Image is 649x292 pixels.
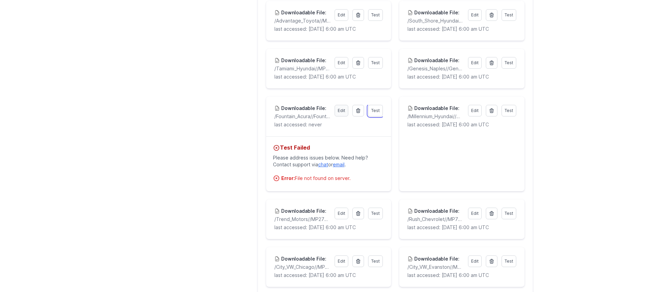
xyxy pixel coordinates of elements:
[274,26,383,32] p: last accessed: [DATE] 6:00 am UTC
[468,208,482,219] a: Edit
[371,60,380,65] span: Test
[505,12,513,17] span: Test
[407,65,464,72] p: /Genesis_Naples//GenesisNaples.csv
[368,105,383,116] a: Test
[281,175,295,181] strong: Error:
[280,208,326,214] h3: Downloadable File:
[274,113,330,120] p: /Fountain_Acura//Fountain_Acura.csv
[280,255,326,262] h3: Downloadable File:
[280,9,326,16] h3: Downloadable File:
[280,57,326,64] h3: Downloadable File:
[274,216,330,223] p: /Trend_Motors//MP2793.csv
[368,9,383,21] a: Test
[333,162,345,167] a: email
[274,272,383,279] p: last accessed: [DATE] 6:00 am UTC
[273,152,384,171] p: Please address issues below. Need help? Contact support via or .
[413,105,459,112] h3: Downloadable File:
[505,108,513,113] span: Test
[368,57,383,69] a: Test
[468,57,482,69] a: Edit
[407,264,464,270] p: /City_VW_Evanston//MP8084.csv
[407,216,464,223] p: /Rush_Chevrolet//MP7888.csv
[335,57,348,69] a: Edit
[335,105,348,116] a: Edit
[280,105,326,112] h3: Downloadable File:
[413,255,459,262] h3: Downloadable File:
[468,9,482,21] a: Edit
[407,17,464,24] p: /South_Shore_Hyundai//MP14219.csv
[281,175,384,182] div: File not found on server.
[407,272,516,279] p: last accessed: [DATE] 6:00 am UTC
[371,12,380,17] span: Test
[371,259,380,264] span: Test
[274,121,383,128] p: last accessed: never
[371,108,380,113] span: Test
[468,105,482,116] a: Edit
[502,255,516,267] a: Test
[407,121,516,128] p: last accessed: [DATE] 6:00 am UTC
[413,208,459,214] h3: Downloadable File:
[505,60,513,65] span: Test
[335,9,348,21] a: Edit
[274,73,383,80] p: last accessed: [DATE] 6:00 am UTC
[407,26,516,32] p: last accessed: [DATE] 6:00 am UTC
[274,17,330,24] p: /Advantage_Toyota//MP14216.csv
[318,162,328,167] a: chat
[502,9,516,21] a: Test
[371,211,380,216] span: Test
[274,65,330,72] p: /Tamiami_Hyundai//MP11734.csv
[413,57,459,64] h3: Downloadable File:
[274,224,383,231] p: last accessed: [DATE] 6:00 am UTC
[615,258,641,284] iframe: Drift Widget Chat Controller
[468,255,482,267] a: Edit
[505,259,513,264] span: Test
[335,208,348,219] a: Edit
[502,208,516,219] a: Test
[413,9,459,16] h3: Downloadable File:
[505,211,513,216] span: Test
[502,57,516,69] a: Test
[407,224,516,231] p: last accessed: [DATE] 6:00 am UTC
[368,208,383,219] a: Test
[274,264,330,270] p: /City_VW_Chicago//MP8082.csv
[407,113,464,120] p: /Millennium_Hyundai//MP14201.csv
[368,255,383,267] a: Test
[273,143,384,152] h4: Test Failed
[335,255,348,267] a: Edit
[502,105,516,116] a: Test
[407,73,516,80] p: last accessed: [DATE] 6:00 am UTC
